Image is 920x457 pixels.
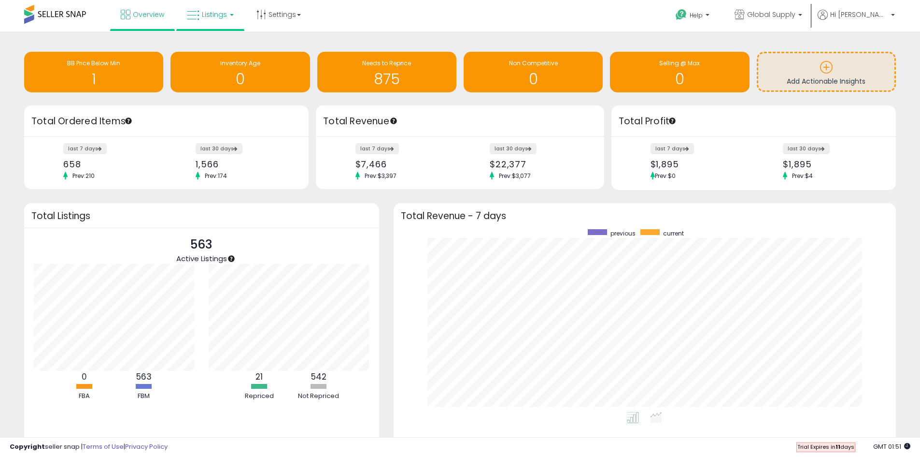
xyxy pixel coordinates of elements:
b: 542 [311,371,326,383]
span: current [663,229,684,237]
span: Prev: 174 [200,172,232,180]
span: BB Price Below Min [67,59,120,67]
h1: 0 [175,71,305,87]
a: Non Competitive 0 [464,52,603,92]
b: 0 [82,371,87,383]
span: Inventory Age [220,59,260,67]
span: Add Actionable Insights [787,76,865,86]
b: 11 [835,443,840,451]
p: 563 [176,236,227,254]
span: Non Competitive [509,59,558,67]
a: Hi [PERSON_NAME] [818,10,895,31]
div: Tooltip anchor [668,117,677,125]
a: Selling @ Max 0 [610,52,749,92]
div: $7,466 [355,159,453,169]
div: FBM [115,392,173,401]
div: Repriced [230,392,288,401]
label: last 7 days [63,143,107,154]
span: Help [690,11,703,19]
span: Trial Expires in days [797,443,854,451]
div: seller snap | | [10,442,168,452]
div: $22,377 [490,159,587,169]
span: 2025-08-11 01:51 GMT [873,442,910,451]
a: Terms of Use [83,442,124,451]
label: last 7 days [355,143,399,154]
h3: Total Listings [31,212,372,220]
h1: 0 [615,71,744,87]
h1: 1 [29,71,158,87]
div: 658 [63,159,159,169]
div: FBA [56,392,113,401]
strong: Copyright [10,442,45,451]
span: Needs to Reprice [362,59,411,67]
label: last 7 days [651,143,694,154]
div: $1,895 [783,159,879,169]
a: Add Actionable Insights [758,53,894,90]
a: BB Price Below Min 1 [24,52,163,92]
span: Prev: $3,077 [494,172,536,180]
div: Tooltip anchor [124,117,133,125]
h1: 0 [468,71,598,87]
span: Global Supply [747,10,795,19]
b: 21 [255,371,263,383]
span: Prev: $0 [655,172,676,180]
span: Overview [133,10,164,19]
div: Tooltip anchor [389,117,398,125]
a: Privacy Policy [125,442,168,451]
span: previous [610,229,636,237]
span: Listings [202,10,227,19]
span: Prev: 210 [68,172,99,180]
a: Inventory Age 0 [170,52,310,92]
a: Help [668,1,719,31]
h3: Total Revenue [323,115,597,128]
span: Prev: $3,397 [360,172,401,180]
h3: Total Revenue - 7 days [401,212,889,220]
h3: Total Profit [619,115,889,128]
label: last 30 days [196,143,242,154]
a: Needs to Reprice 875 [317,52,456,92]
span: Selling @ Max [659,59,700,67]
div: Not Repriced [290,392,348,401]
div: $1,895 [651,159,747,169]
b: 563 [136,371,152,383]
div: Tooltip anchor [227,254,236,263]
span: Hi [PERSON_NAME] [830,10,888,19]
span: Active Listings [176,253,227,264]
label: last 30 days [783,143,830,154]
i: Get Help [675,9,687,21]
h3: Total Ordered Items [31,115,301,128]
label: last 30 days [490,143,537,154]
span: Prev: $4 [787,172,818,180]
div: 1,566 [196,159,292,169]
h1: 875 [322,71,452,87]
